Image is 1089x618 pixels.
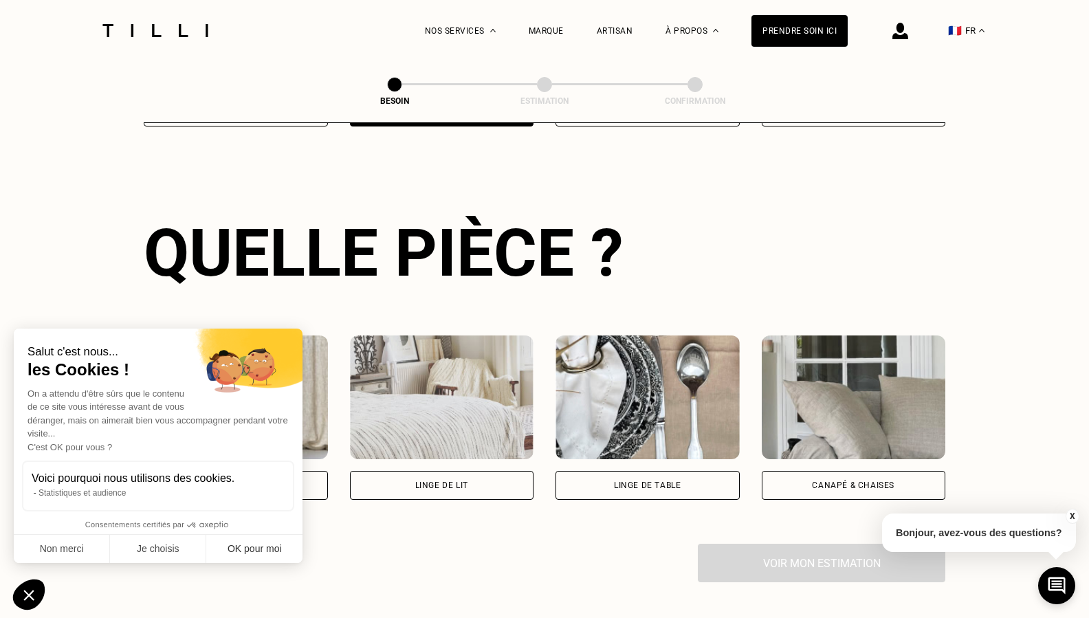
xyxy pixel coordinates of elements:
[98,24,213,37] img: Logo du service de couturière Tilli
[144,214,945,291] div: Quelle pièce ?
[1065,509,1079,524] button: X
[529,26,564,36] a: Marque
[614,481,681,489] div: Linge de table
[882,514,1076,552] p: Bonjour, avez-vous des questions?
[948,24,962,37] span: 🇫🇷
[555,335,740,459] img: Tilli retouche votre Linge de table
[490,29,496,32] img: Menu déroulant
[626,96,764,106] div: Confirmation
[812,481,894,489] div: Canapé & chaises
[892,23,908,39] img: icône connexion
[415,481,468,489] div: Linge de lit
[762,335,946,459] img: Tilli retouche votre Canapé & chaises
[350,335,534,459] img: Tilli retouche votre Linge de lit
[979,29,984,32] img: menu déroulant
[326,96,463,106] div: Besoin
[597,26,633,36] a: Artisan
[476,96,613,106] div: Estimation
[713,29,718,32] img: Menu déroulant à propos
[751,15,848,47] a: Prendre soin ici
